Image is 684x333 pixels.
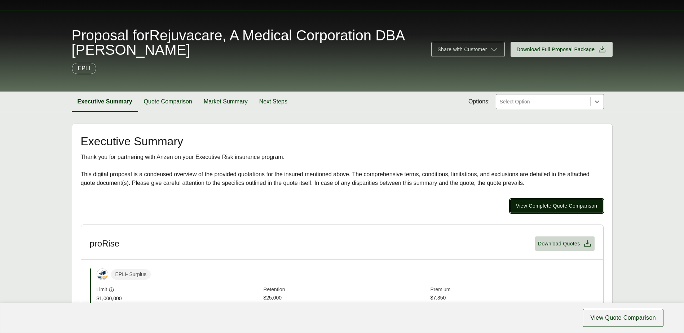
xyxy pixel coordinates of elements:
span: Limit [97,286,107,293]
span: $25,000 [264,294,428,302]
p: EPLI [78,64,91,73]
span: $7,350 [431,294,595,302]
button: Download Full Proposal Package [511,42,613,57]
span: Download Quotes [538,240,580,248]
button: Download Quotes [535,236,595,251]
button: View Complete Quote Comparison [510,199,604,213]
h2: Executive Summary [81,136,604,147]
span: Retention [264,286,428,294]
button: View Quote Comparison [583,309,663,327]
span: Proposal for Rejuvacare, A Medical Corporation DBA [PERSON_NAME] [72,28,423,57]
span: EPLI - Surplus [111,269,151,280]
button: Market Summary [198,92,253,112]
span: $1,000,000 [97,295,261,302]
span: View Complete Quote Comparison [516,202,597,210]
h3: proRise [90,238,120,249]
div: Thank you for partnering with Anzen on your Executive Risk insurance program. This digital propos... [81,153,604,187]
span: Premium [431,286,595,294]
span: Download Full Proposal Package [517,46,595,53]
button: Executive Summary [72,92,138,112]
span: Share with Customer [437,46,487,53]
img: proRise Insurance Services LLC [97,269,108,280]
button: Quote Comparison [138,92,198,112]
span: View Quote Comparison [590,314,656,322]
span: Options: [468,97,490,106]
button: Next Steps [253,92,293,112]
button: Share with Customer [431,42,504,57]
